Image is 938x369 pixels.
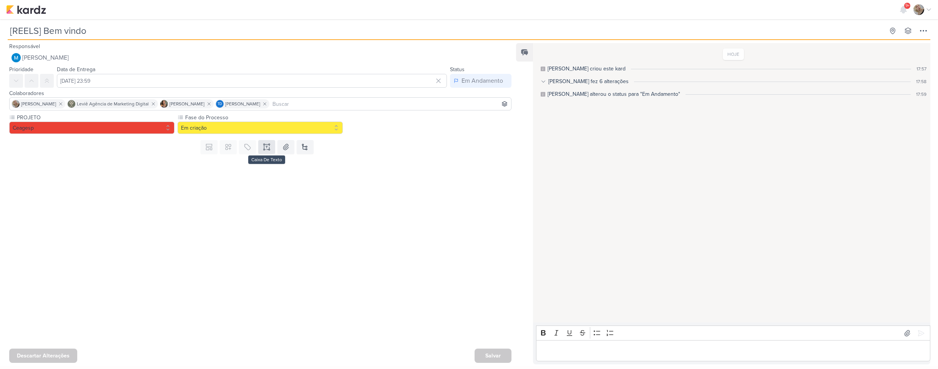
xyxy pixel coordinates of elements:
div: [PERSON_NAME] fez 6 alterações [548,77,629,85]
div: Este log é visível à todos no kard [541,92,545,97]
div: Colaboradores [9,89,511,97]
button: [PERSON_NAME] [9,51,511,65]
div: Em Andamento [462,76,503,85]
button: Ceagesp [9,122,174,134]
span: Leviê Agência de Marketing Digital [77,100,149,107]
div: Editor editing area: main [536,340,930,361]
img: Marcella Legnaioli [160,100,168,108]
div: 17:59 [916,91,926,98]
input: Buscar [271,99,510,109]
div: Editor toolbar [536,326,930,341]
img: MARIANA MIRANDA [12,53,21,62]
button: Em criação [178,122,343,134]
span: [PERSON_NAME] [21,100,56,107]
label: Status [450,66,465,73]
span: [PERSON_NAME] [225,100,260,107]
label: Responsável [9,43,40,50]
div: MARIANA alterou o status para "Em Andamento" [548,90,680,98]
span: [PERSON_NAME] [169,100,204,107]
label: Data de Entrega [57,66,95,73]
span: 9+ [905,3,910,9]
img: kardz.app [6,5,46,14]
div: 17:58 [916,78,926,85]
label: Prioridade [9,66,33,73]
img: Sarah Violante [913,4,924,15]
div: Este log é visível à todos no kard [541,67,545,71]
input: Select a date [57,74,447,88]
input: Kard Sem Título [8,24,884,38]
span: [PERSON_NAME] [22,53,69,62]
div: Caixa De Texto [248,155,285,164]
img: Sarah Violante [12,100,20,108]
div: 17:57 [916,65,926,72]
label: PROJETO [16,114,174,122]
div: MARIANA criou este kard [548,65,626,73]
button: Em Andamento [450,74,511,88]
div: Thais de carvalho [216,100,224,108]
label: Fase do Processo [184,114,343,122]
p: Td [217,102,222,106]
img: Leviê Agência de Marketing Digital [68,100,75,108]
